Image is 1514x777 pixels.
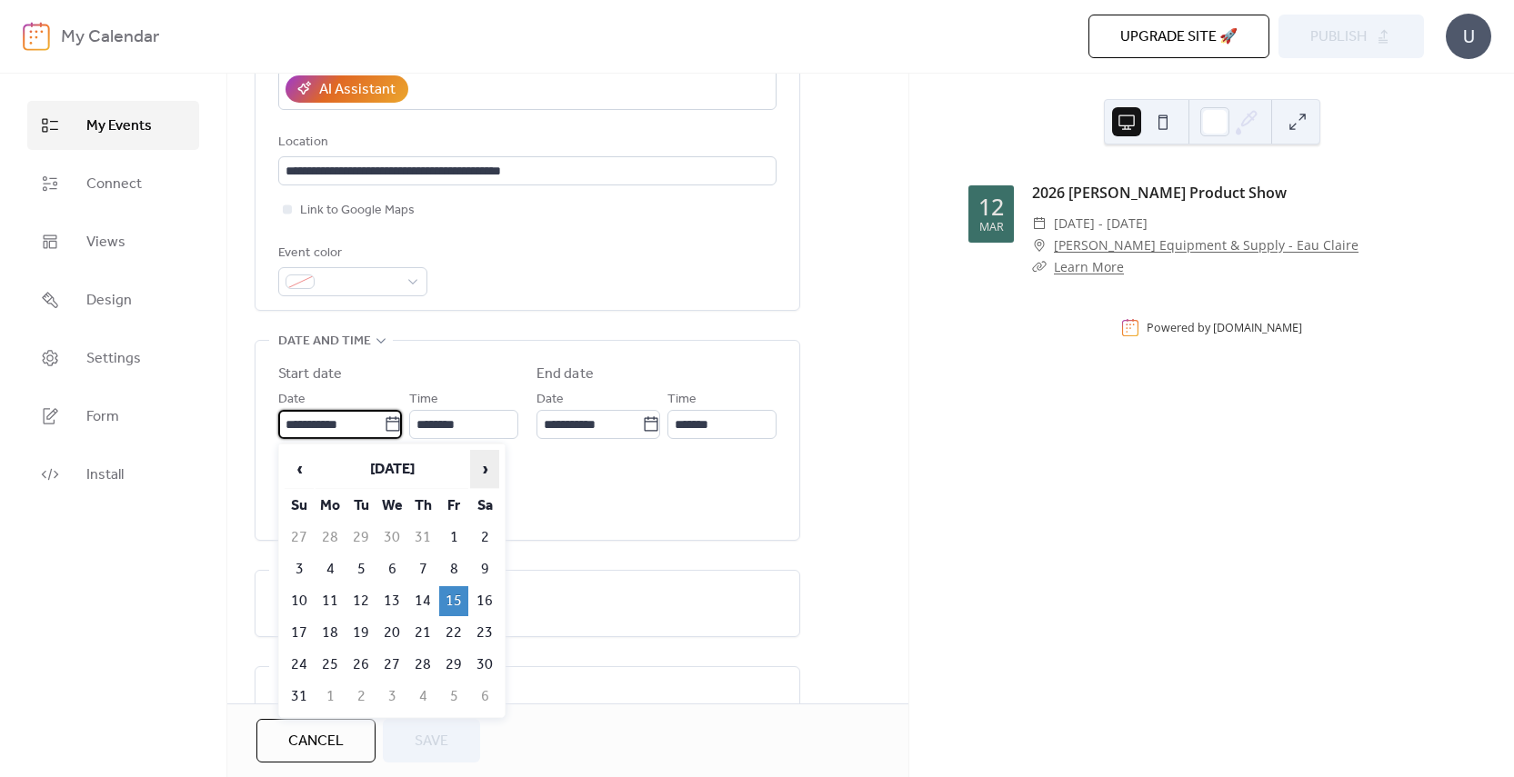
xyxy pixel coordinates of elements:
[346,618,376,648] td: 19
[319,79,396,101] div: AI Assistant
[439,491,468,521] th: Fr
[1054,213,1148,234] span: [DATE] - [DATE]
[278,331,371,353] span: Date and time
[408,491,437,521] th: Th
[1032,213,1047,234] div: ​
[667,389,697,411] span: Time
[300,200,415,222] span: Link to Google Maps
[470,618,499,648] td: 23
[439,523,468,553] td: 1
[377,618,406,648] td: 20
[470,586,499,616] td: 16
[1032,234,1047,256] div: ​
[346,523,376,553] td: 29
[1088,15,1269,58] button: Upgrade site 🚀
[285,586,314,616] td: 10
[86,232,125,254] span: Views
[471,451,498,487] span: ›
[256,719,376,762] button: Cancel
[377,523,406,553] td: 30
[439,618,468,648] td: 22
[316,554,345,584] td: 4
[285,650,314,680] td: 24
[377,554,406,584] td: 6
[285,554,314,584] td: 3
[27,334,199,383] a: Settings
[346,650,376,680] td: 26
[978,195,1004,218] div: 12
[470,554,499,584] td: 9
[286,451,313,487] span: ‹
[408,554,437,584] td: 7
[316,618,345,648] td: 18
[27,159,199,208] a: Connect
[536,364,594,385] div: End date
[316,586,345,616] td: 11
[288,731,344,752] span: Cancel
[27,392,199,441] a: Form
[278,364,342,385] div: Start date
[377,650,406,680] td: 27
[408,618,437,648] td: 21
[86,290,132,312] span: Design
[470,682,499,712] td: 6
[316,650,345,680] td: 25
[1147,320,1302,335] div: Powered by
[286,75,408,103] button: AI Assistant
[979,222,1004,234] div: Mar
[439,682,468,712] td: 5
[408,523,437,553] td: 31
[409,389,438,411] span: Time
[86,115,152,137] span: My Events
[278,243,424,264] div: Event color
[316,491,345,521] th: Mo
[1032,256,1047,278] div: ​
[27,450,199,499] a: Install
[536,389,564,411] span: Date
[61,20,159,55] b: My Calendar
[470,491,499,521] th: Sa
[346,491,376,521] th: Tu
[285,523,314,553] td: 27
[439,586,468,616] td: 15
[27,217,199,266] a: Views
[439,554,468,584] td: 8
[346,586,376,616] td: 12
[346,682,376,712] td: 2
[86,174,142,195] span: Connect
[1446,14,1491,59] div: U
[27,275,199,324] a: Design
[316,450,468,489] th: [DATE]
[1054,234,1359,256] a: [PERSON_NAME] Equipment & Supply - Eau Claire
[408,650,437,680] td: 28
[470,523,499,553] td: 2
[285,491,314,521] th: Su
[408,586,437,616] td: 14
[377,586,406,616] td: 13
[86,348,141,370] span: Settings
[278,132,773,154] div: Location
[1032,183,1287,203] a: 2026 [PERSON_NAME] Product Show
[86,464,124,486] span: Install
[285,618,314,648] td: 17
[316,523,345,553] td: 28
[316,682,345,712] td: 1
[377,682,406,712] td: 3
[1054,258,1124,275] a: Learn More
[23,22,50,51] img: logo
[1213,320,1302,335] a: [DOMAIN_NAME]
[1120,26,1238,48] span: Upgrade site 🚀
[408,682,437,712] td: 4
[285,682,314,712] td: 31
[27,101,199,150] a: My Events
[346,554,376,584] td: 5
[86,406,119,428] span: Form
[278,389,306,411] span: Date
[377,491,406,521] th: We
[439,650,468,680] td: 29
[470,650,499,680] td: 30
